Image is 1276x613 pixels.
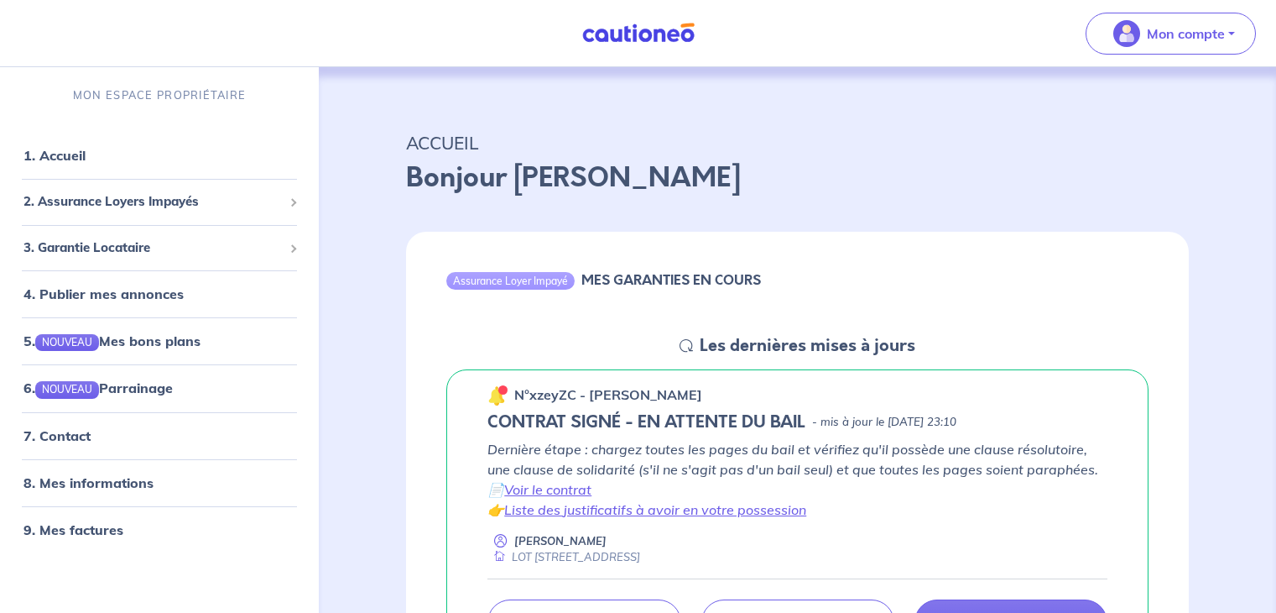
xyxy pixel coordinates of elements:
[7,186,312,218] div: 2. Assurance Loyers Impayés
[23,286,184,302] a: 4. Publier mes annonces
[576,23,701,44] img: Cautioneo
[487,412,805,432] h5: CONTRAT SIGNÉ - EN ATTENTE DU BAIL
[487,412,1107,432] div: state: CONTRACT-SIGNED, Context: NEW,NO-CERTIFICATE,ALONE,LESSOR-DOCUMENTS
[1086,13,1256,55] button: illu_account_valid_menu.svgMon compte
[406,128,1189,158] p: ACCUEIL
[23,380,173,396] a: 6.NOUVEAUParrainage
[7,139,312,172] div: 1. Accueil
[504,481,591,498] a: Voir le contrat
[7,466,312,500] div: 8. Mes informations
[406,158,1189,198] p: Bonjour [PERSON_NAME]
[487,549,640,565] div: LOT [STREET_ADDRESS]
[7,513,312,547] div: 9. Mes factures
[700,336,915,356] h5: Les dernières mises à jours
[581,272,761,288] h6: MES GARANTIES EN COURS
[487,385,508,406] img: 🔔
[1113,20,1140,47] img: illu_account_valid_menu.svg
[1147,24,1225,44] p: Mon compte
[23,238,283,258] span: 3. Garantie Locataire
[23,427,91,444] a: 7. Contact
[7,419,312,453] div: 7. Contact
[446,272,575,289] div: Assurance Loyer Impayé
[23,192,283,212] span: 2. Assurance Loyers Impayés
[23,521,123,538] a: 9. Mes factures
[23,474,154,491] a: 8. Mes informations
[7,371,312,405] div: 6.NOUVEAUParrainage
[7,277,312,311] div: 4. Publier mes annonces
[514,385,702,405] p: n°xzeyZC - [PERSON_NAME]
[23,147,86,164] a: 1. Accueil
[7,232,312,265] div: 3. Garantie Locataire
[23,333,201,349] a: 5.NOUVEAUMes bons plans
[7,324,312,358] div: 5.NOUVEAUMes bons plans
[812,414,956,431] p: - mis à jour le [DATE] 23:10
[514,533,607,549] p: [PERSON_NAME]
[73,87,246,103] p: MON ESPACE PROPRIÉTAIRE
[504,501,806,518] a: Liste des justificatifs à avoir en votre possession
[487,439,1107,520] p: Dernière étape : chargez toutes les pages du bail et vérifiez qu'il possède une clause résolutoir...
